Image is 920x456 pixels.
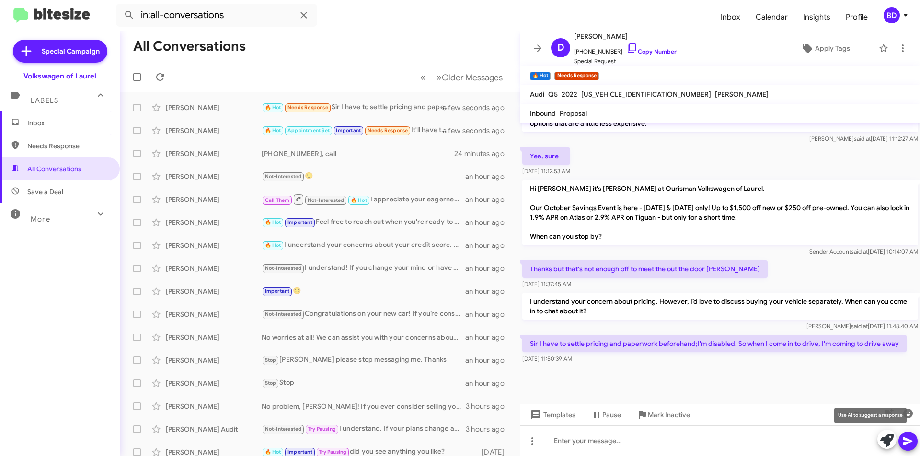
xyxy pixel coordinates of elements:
[522,335,907,352] p: Sir I have to settle pricing and paperwork beforehand;I'm disabled. So when I come in to drive, I...
[265,380,276,386] span: Stop
[265,426,302,432] span: Not-Interested
[336,127,361,133] span: Important
[574,56,677,66] span: Special Request
[31,215,50,223] span: More
[287,449,312,455] span: Important
[262,333,465,342] div: No worries at all! We can assist you with your concerns about credit. It’s best to visit us so we...
[851,323,868,330] span: said at
[27,187,63,197] span: Save a Deal
[629,406,698,423] button: Mark Inactive
[522,260,768,278] p: Thanks but that's not enough off to meet the out the door [PERSON_NAME]
[262,286,465,297] div: 🙂
[465,195,512,204] div: an hour ago
[528,406,575,423] span: Templates
[809,248,918,255] span: Sender Account [DATE] 10:14:07 AM
[560,109,587,118] span: Proposal
[265,197,290,203] span: Call Them
[776,40,874,57] button: Apply Tags
[455,149,512,158] div: 24 minutes ago
[262,309,465,320] div: Congratulations on your new car! If you’re considering selling your current vehicle, we’d love to...
[530,72,551,80] small: 🔥 Hot
[875,7,909,23] button: BD
[265,449,281,455] span: 🔥 Hot
[626,48,677,55] a: Copy Number
[262,193,465,205] div: I appreciate your eagerness! However, let's schedule an appointment at your earliest convenience....
[262,355,465,366] div: [PERSON_NAME] please stop messaging me. Thanks
[520,406,583,423] button: Templates
[368,127,408,133] span: Needs Response
[809,135,918,142] span: [PERSON_NAME] [DATE] 11:12:27 AM
[265,104,281,111] span: 🔥 Hot
[838,3,875,31] a: Profile
[287,104,328,111] span: Needs Response
[166,310,262,319] div: [PERSON_NAME]
[574,42,677,56] span: [PHONE_NUMBER]
[262,240,465,251] div: I understand your concerns about your credit score. It's always worth exploring options. We can d...
[262,423,466,434] div: I understand. If your plans change and you're able to visit [US_STATE], feel free to reach out. W...
[574,31,677,42] span: [PERSON_NAME]
[265,311,302,317] span: Not-Interested
[465,378,512,388] div: an hour ago
[465,333,512,342] div: an hour ago
[308,197,345,203] span: Not-Interested
[116,4,317,27] input: Search
[437,71,442,83] span: »
[262,263,465,274] div: I understand! If you change your mind or have any questions in the future about selling your car,...
[715,90,769,99] span: [PERSON_NAME]
[602,406,621,423] span: Pause
[522,280,571,288] span: [DATE] 11:37:45 AM
[166,333,262,342] div: [PERSON_NAME]
[166,126,262,135] div: [PERSON_NAME]
[265,288,290,294] span: Important
[581,90,711,99] span: [US_VEHICLE_IDENTIFICATION_NUMBER]
[465,287,512,296] div: an hour ago
[854,135,871,142] span: said at
[795,3,838,31] span: Insights
[166,424,262,434] div: [PERSON_NAME] Audit
[262,171,465,182] div: 🙂
[166,241,262,250] div: [PERSON_NAME]
[530,109,556,118] span: Inbound
[265,265,302,271] span: Not-Interested
[166,378,262,388] div: [PERSON_NAME]
[562,90,577,99] span: 2022
[834,408,907,423] div: Use AI to suggest a response
[262,401,466,411] div: No problem, [PERSON_NAME]! If you ever consider selling your Jetta, feel free to reach out. Would...
[262,102,455,113] div: Sir I have to settle pricing and paperwork beforehand;I'm disabled. So when I come in to drive, I...
[420,71,425,83] span: «
[466,424,512,434] div: 3 hours ago
[455,126,512,135] div: a few seconds ago
[465,310,512,319] div: an hour ago
[166,401,262,411] div: [PERSON_NAME]
[431,67,508,87] button: Next
[583,406,629,423] button: Pause
[13,40,107,63] a: Special Campaign
[262,217,465,228] div: Feel free to reach out when you're ready to explore options for your current vehicle. Let's discu...
[262,149,455,158] div: [PHONE_NUMBER], call
[530,90,544,99] span: Audi
[265,219,281,225] span: 🔥 Hot
[522,167,570,175] span: [DATE] 11:12:53 AM
[166,103,262,112] div: [PERSON_NAME]
[554,72,598,80] small: Needs Response
[415,67,508,87] nav: Page navigation example
[42,46,100,56] span: Special Campaign
[522,180,918,245] p: Hi [PERSON_NAME] it's [PERSON_NAME] at Ourisman Volkswagen of Laurel. Our October Savings Event i...
[465,218,512,227] div: an hour ago
[166,264,262,273] div: [PERSON_NAME]
[265,173,302,179] span: Not-Interested
[806,323,918,330] span: [PERSON_NAME] [DATE] 11:48:40 AM
[262,378,465,389] div: Stop
[166,287,262,296] div: [PERSON_NAME]
[748,3,795,31] span: Calendar
[884,7,900,23] div: BD
[133,39,246,54] h1: All Conversations
[648,406,690,423] span: Mark Inactive
[522,293,918,320] p: I understand your concern about pricing. However, I’d love to discuss buying your vehicle separat...
[713,3,748,31] a: Inbox
[265,357,276,363] span: Stop
[522,355,572,362] span: [DATE] 11:50:39 AM
[414,67,431,87] button: Previous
